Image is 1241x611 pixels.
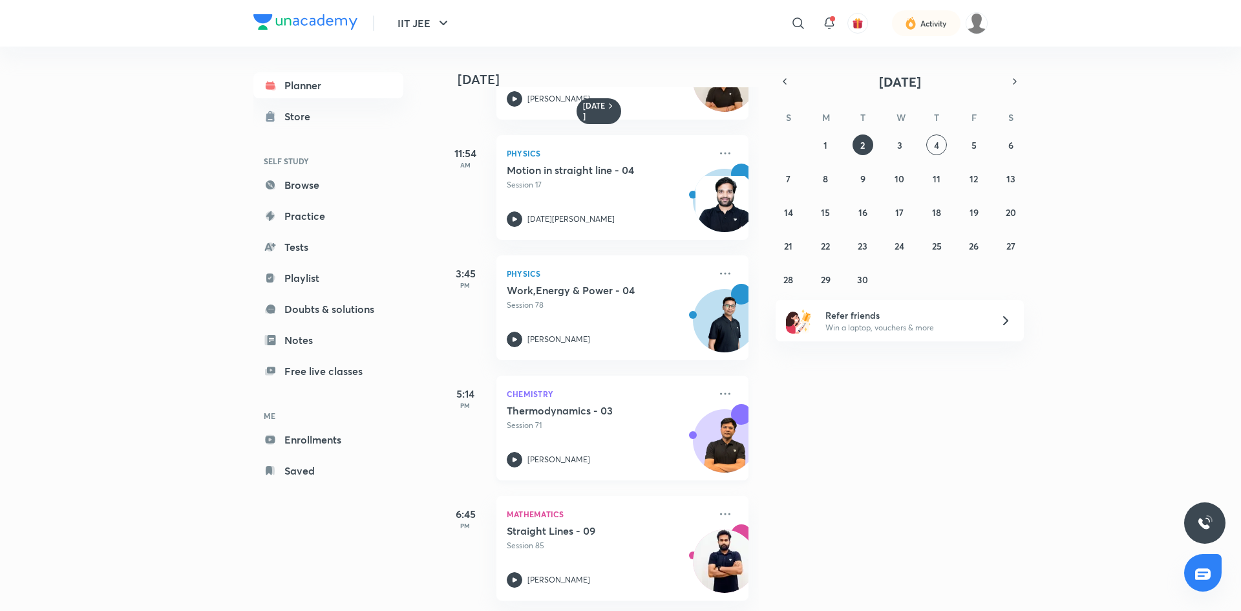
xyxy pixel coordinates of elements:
button: September 24, 2025 [889,235,910,256]
p: [PERSON_NAME] [527,454,590,466]
abbr: September 12, 2025 [970,173,978,185]
abbr: September 19, 2025 [970,206,979,219]
abbr: Monday [822,111,830,123]
img: Avatar [694,296,756,358]
abbr: September 28, 2025 [783,273,793,286]
abbr: Tuesday [860,111,865,123]
a: Tests [253,234,403,260]
button: September 18, 2025 [926,202,947,222]
p: PM [440,522,491,530]
a: Doubts & solutions [253,296,403,322]
abbr: September 7, 2025 [786,173,790,185]
button: September 23, 2025 [853,235,873,256]
button: September 3, 2025 [889,134,910,155]
p: Win a laptop, vouchers & more [825,322,984,334]
a: Enrollments [253,427,403,453]
h5: 11:54 [440,145,491,161]
a: Playlist [253,265,403,291]
abbr: September 11, 2025 [933,173,940,185]
abbr: September 5, 2025 [971,139,977,151]
img: activity [905,16,917,31]
button: September 4, 2025 [926,134,947,155]
abbr: Sunday [786,111,791,123]
div: Store [284,109,318,124]
button: September 19, 2025 [964,202,984,222]
h5: 6:45 [440,506,491,522]
button: September 22, 2025 [815,235,836,256]
a: Saved [253,458,403,484]
p: [PERSON_NAME] [527,574,590,586]
abbr: September 22, 2025 [821,240,830,252]
abbr: September 1, 2025 [823,139,827,151]
abbr: September 6, 2025 [1008,139,1013,151]
abbr: September 15, 2025 [821,206,830,219]
abbr: September 23, 2025 [858,240,867,252]
button: September 12, 2025 [964,168,984,189]
abbr: September 26, 2025 [969,240,979,252]
p: PM [440,402,491,409]
img: Avatar [694,416,756,478]
p: [PERSON_NAME] [527,334,590,345]
abbr: September 3, 2025 [897,139,902,151]
button: September 17, 2025 [889,202,910,222]
img: Avatar [694,176,756,238]
h5: Straight Lines - 09 [507,524,668,537]
a: Planner [253,72,403,98]
button: September 8, 2025 [815,168,836,189]
button: September 26, 2025 [964,235,984,256]
h6: SELF STUDY [253,150,403,172]
abbr: September 24, 2025 [895,240,904,252]
img: referral [786,308,812,334]
abbr: September 16, 2025 [858,206,867,219]
button: September 15, 2025 [815,202,836,222]
a: Practice [253,203,403,229]
img: Company Logo [253,14,357,30]
button: avatar [847,13,868,34]
button: IIT JEE [390,10,459,36]
abbr: September 30, 2025 [857,273,868,286]
button: September 13, 2025 [1001,168,1021,189]
button: September 25, 2025 [926,235,947,256]
h5: Motion in straight line - 04 [507,164,668,177]
abbr: Saturday [1008,111,1013,123]
abbr: September 14, 2025 [784,206,793,219]
p: Session 17 [507,179,710,191]
h6: Refer friends [825,308,984,322]
abbr: September 13, 2025 [1006,173,1015,185]
abbr: September 21, 2025 [784,240,792,252]
a: Company Logo [253,14,357,33]
button: September 11, 2025 [926,168,947,189]
abbr: Friday [971,111,977,123]
span: [DATE] [879,73,921,91]
button: September 14, 2025 [778,202,799,222]
button: September 1, 2025 [815,134,836,155]
button: September 21, 2025 [778,235,799,256]
button: September 29, 2025 [815,269,836,290]
abbr: September 20, 2025 [1006,206,1016,219]
abbr: Thursday [934,111,939,123]
a: Free live classes [253,358,403,384]
abbr: September 27, 2025 [1006,240,1015,252]
abbr: September 29, 2025 [821,273,831,286]
h5: 5:14 [440,386,491,402]
a: Notes [253,327,403,353]
abbr: September 4, 2025 [934,139,939,151]
p: Physics [507,266,710,281]
a: Browse [253,172,403,198]
button: September 27, 2025 [1001,235,1021,256]
abbr: September 25, 2025 [932,240,942,252]
p: Chemistry [507,386,710,402]
abbr: September 2, 2025 [860,139,865,151]
p: [PERSON_NAME] [527,93,590,105]
img: Sakshi [966,12,988,34]
button: September 7, 2025 [778,168,799,189]
abbr: September 18, 2025 [932,206,941,219]
abbr: Wednesday [896,111,906,123]
p: Session 85 [507,540,710,552]
button: September 10, 2025 [889,168,910,189]
h5: Work,Energy & Power - 04 [507,284,668,297]
h6: ME [253,405,403,427]
a: Store [253,103,403,129]
abbr: September 17, 2025 [895,206,904,219]
button: September 16, 2025 [853,202,873,222]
